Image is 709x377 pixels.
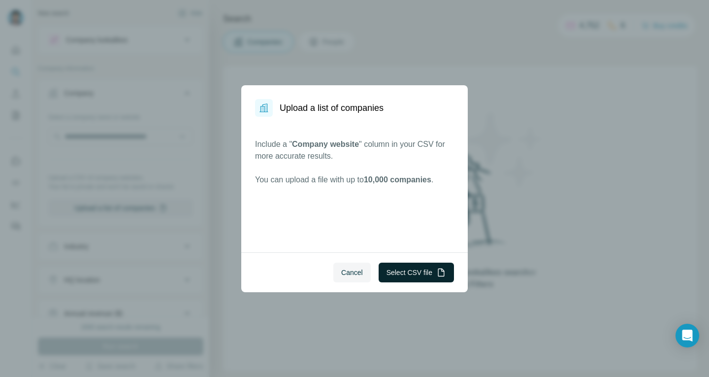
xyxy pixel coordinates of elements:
[292,140,359,148] span: Company website
[364,175,431,184] span: 10,000 companies
[379,263,454,282] button: Select CSV file
[676,324,699,347] div: Open Intercom Messenger
[255,138,454,162] p: Include a " " column in your CSV for more accurate results.
[333,263,371,282] button: Cancel
[280,101,384,115] h1: Upload a list of companies
[341,268,363,277] span: Cancel
[255,174,454,186] p: You can upload a file with up to .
